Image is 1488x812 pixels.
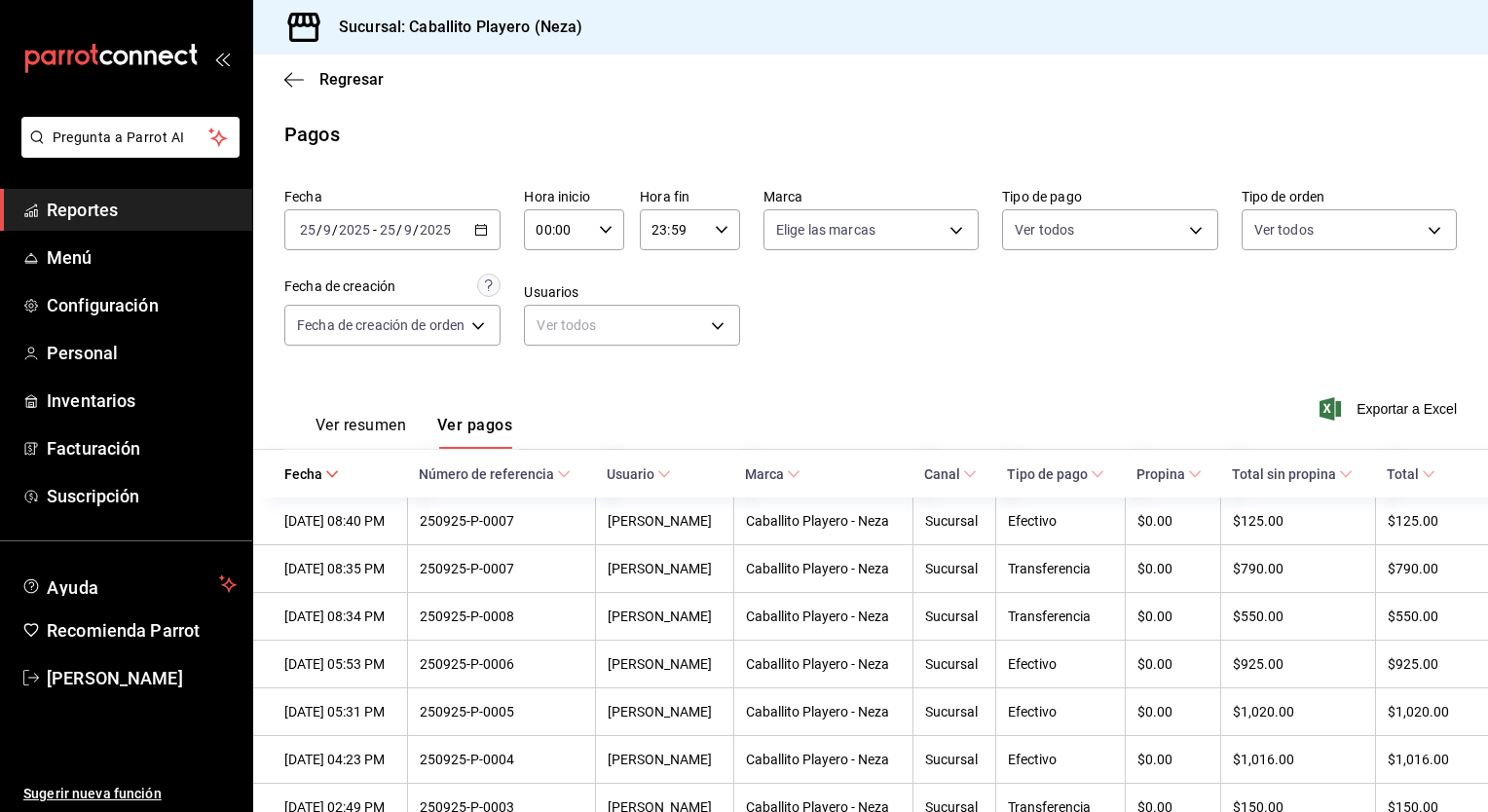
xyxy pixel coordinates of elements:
div: Sucursal [925,513,984,529]
div: [PERSON_NAME] [608,609,722,624]
div: [DATE] 08:34 PM [284,609,395,624]
div: $550.00 [1388,609,1457,624]
button: Ver pagos [437,416,512,449]
div: $0.00 [1137,561,1209,576]
span: / [396,222,402,238]
div: Caballito Playero - Neza [746,561,902,576]
div: $125.00 [1388,513,1457,529]
div: Sucursal [925,561,984,576]
span: Ver todos [1254,220,1314,240]
div: [DATE] 05:31 PM [284,704,395,720]
label: Fecha [284,190,501,203]
span: [PERSON_NAME] [47,665,237,691]
div: Pagos [284,120,340,149]
input: -- [322,222,332,238]
div: Transferencia [1008,609,1113,624]
div: $0.00 [1137,513,1209,529]
div: $550.00 [1233,609,1363,624]
div: navigation tabs [316,416,512,449]
div: [DATE] 08:35 PM [284,561,395,576]
div: $0.00 [1137,609,1209,624]
span: Fecha de creación de orden [297,315,465,335]
div: [DATE] 08:40 PM [284,513,395,529]
button: open_drawer_menu [214,51,230,66]
div: $1,016.00 [1388,752,1457,767]
div: $925.00 [1233,656,1363,672]
label: Usuarios [524,285,739,299]
div: Sucursal [925,609,984,624]
div: 250925-P-0007 [420,513,583,529]
span: Reportes [47,197,237,223]
div: 250925-P-0008 [420,609,583,624]
div: $790.00 [1388,561,1457,576]
div: $1,016.00 [1233,752,1363,767]
span: Fecha [284,466,339,482]
span: Elige las marcas [776,220,875,240]
span: Recomienda Parrot [47,617,237,644]
div: 250925-P-0005 [420,704,583,720]
a: Pregunta a Parrot AI [14,141,240,162]
div: $790.00 [1233,561,1363,576]
div: Efectivo [1008,704,1113,720]
div: [PERSON_NAME] [608,704,722,720]
label: Tipo de orden [1242,190,1457,203]
span: Pregunta a Parrot AI [53,128,209,148]
span: Sugerir nueva función [23,784,237,804]
div: [PERSON_NAME] [608,513,722,529]
span: Suscripción [47,483,237,509]
span: - [373,222,377,238]
div: 250925-P-0004 [420,752,583,767]
input: -- [299,222,316,238]
div: Caballito Playero - Neza [746,704,902,720]
input: ---- [338,222,371,238]
div: 250925-P-0007 [420,561,583,576]
span: / [332,222,338,238]
span: Configuración [47,292,237,318]
span: Facturación [47,435,237,461]
span: Exportar a Excel [1323,397,1457,421]
div: Caballito Playero - Neza [746,752,902,767]
label: Tipo de pago [1002,190,1217,203]
div: $125.00 [1233,513,1363,529]
div: $0.00 [1137,656,1209,672]
span: Tipo de pago [1007,466,1104,482]
div: $0.00 [1137,704,1209,720]
span: Regresar [319,70,384,89]
div: $1,020.00 [1233,704,1363,720]
div: Ver todos [524,305,739,346]
button: Regresar [284,70,384,89]
button: Pregunta a Parrot AI [21,117,240,158]
span: / [413,222,419,238]
input: ---- [419,222,452,238]
span: Usuario [607,466,671,482]
span: Número de referencia [419,466,571,482]
div: Sucursal [925,752,984,767]
span: Total sin propina [1232,466,1353,482]
button: Ver resumen [316,416,406,449]
span: Propina [1136,466,1202,482]
span: Total [1387,466,1435,482]
span: Menú [47,244,237,271]
div: [PERSON_NAME] [608,561,722,576]
div: Efectivo [1008,656,1113,672]
div: Caballito Playero - Neza [746,513,902,529]
div: Fecha de creación [284,277,395,297]
div: Efectivo [1008,752,1113,767]
span: Ver todos [1015,220,1074,240]
label: Hora fin [640,190,740,203]
div: $925.00 [1388,656,1457,672]
div: Caballito Playero - Neza [746,609,902,624]
input: -- [403,222,413,238]
div: $0.00 [1137,752,1209,767]
div: Efectivo [1008,513,1113,529]
div: Transferencia [1008,561,1113,576]
span: / [316,222,322,238]
span: Personal [47,340,237,366]
div: Caballito Playero - Neza [746,656,902,672]
span: Ayuda [47,572,211,596]
h3: Sucursal: Caballito Playero (Neza) [323,16,582,39]
div: $1,020.00 [1388,704,1457,720]
div: [DATE] 04:23 PM [284,752,395,767]
div: Sucursal [925,704,984,720]
label: Hora inicio [524,190,624,203]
